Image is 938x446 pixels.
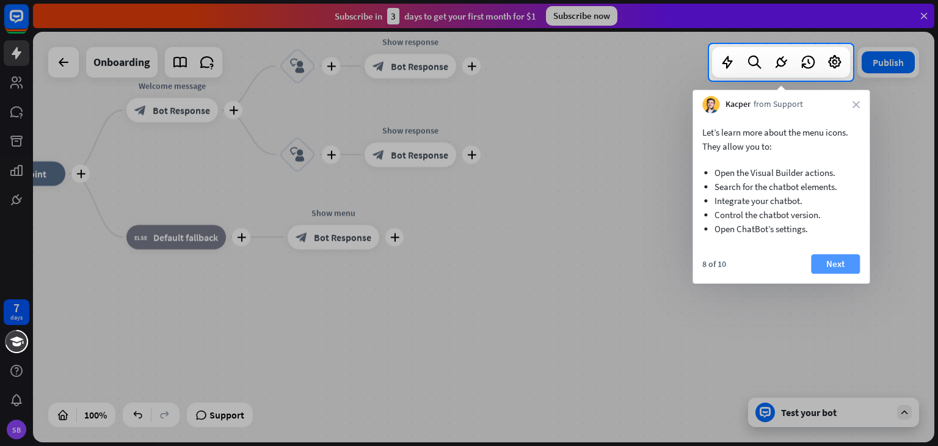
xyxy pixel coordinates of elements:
li: Integrate your chatbot. [714,194,848,208]
button: Open LiveChat chat widget [10,5,46,42]
span: Kacper [725,98,751,111]
button: Next [811,254,860,274]
i: close [853,101,860,108]
li: Open the Visual Builder actions. [714,166,848,180]
p: Let’s learn more about the menu icons. They allow you to: [702,125,860,153]
li: Open ChatBot’s settings. [714,222,848,236]
span: from Support [754,98,803,111]
li: Search for the chatbot elements. [714,180,848,194]
div: 8 of 10 [702,258,726,269]
li: Control the chatbot version. [714,208,848,222]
